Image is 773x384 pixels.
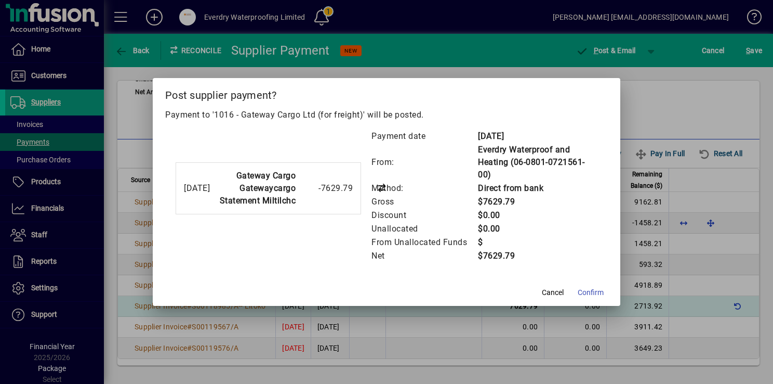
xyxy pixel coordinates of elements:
[477,130,597,143] td: [DATE]
[536,283,569,302] button: Cancel
[477,143,597,182] td: Everdry Waterproof and Heating (06-0801-0721561-00)
[542,287,564,298] span: Cancel
[371,209,477,222] td: Discount
[477,236,597,249] td: $
[153,78,620,108] h2: Post supplier payment?
[477,222,597,236] td: $0.00
[371,249,477,263] td: Net
[165,109,608,121] p: Payment to '1016 - Gateway Cargo Ltd (for freight)' will be posted.
[371,222,477,236] td: Unallocated
[477,182,597,195] td: Direct from bank
[371,195,477,209] td: Gross
[477,209,597,222] td: $0.00
[574,283,608,302] button: Confirm
[220,171,296,206] strong: Gateway Cargo Gatewaycargo Statement Miltilchc
[477,195,597,209] td: $7629.79
[371,130,477,143] td: Payment date
[578,287,604,298] span: Confirm
[371,182,477,195] td: Method:
[371,143,477,182] td: From:
[477,249,597,263] td: $7629.79
[371,236,477,249] td: From Unallocated Funds
[184,182,210,195] div: [DATE]
[301,182,353,195] div: -7629.79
